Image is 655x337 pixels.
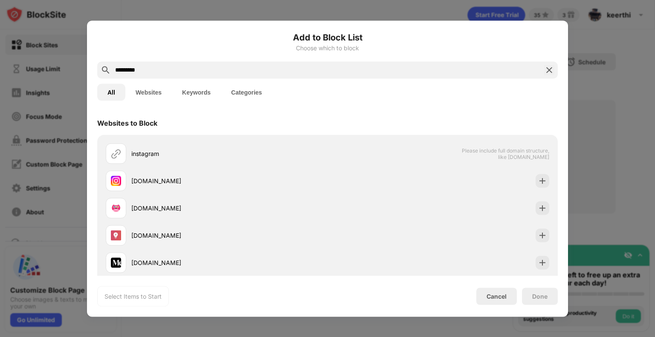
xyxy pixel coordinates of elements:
[131,258,327,267] div: [DOMAIN_NAME]
[111,148,121,158] img: url.svg
[97,44,558,51] div: Choose which to block
[125,84,172,101] button: Websites
[172,84,221,101] button: Keywords
[97,84,125,101] button: All
[131,204,327,213] div: [DOMAIN_NAME]
[104,292,162,300] div: Select Items to Start
[111,176,121,186] img: favicons
[131,176,327,185] div: [DOMAIN_NAME]
[97,31,558,43] h6: Add to Block List
[97,118,157,127] div: Websites to Block
[131,231,327,240] div: [DOMAIN_NAME]
[461,147,549,160] span: Please include full domain structure, like [DOMAIN_NAME]
[221,84,272,101] button: Categories
[544,65,554,75] img: search-close
[532,293,548,300] div: Done
[111,257,121,268] img: favicons
[131,149,327,158] div: instagram
[111,203,121,213] img: favicons
[487,293,507,300] div: Cancel
[111,230,121,240] img: favicons
[101,65,111,75] img: search.svg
